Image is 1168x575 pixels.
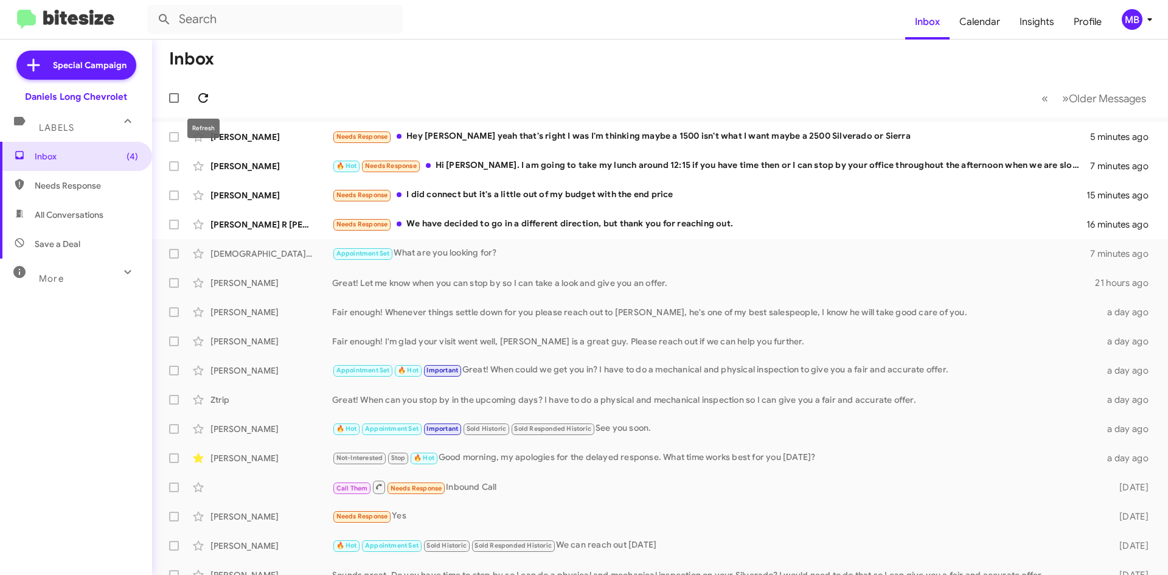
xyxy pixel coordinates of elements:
[332,451,1100,465] div: Good morning, my apologies for the delayed response. What time works best for you [DATE]?
[127,150,138,162] span: (4)
[210,335,332,347] div: [PERSON_NAME]
[1122,9,1142,30] div: MB
[210,394,332,406] div: Ztrip
[1100,364,1158,377] div: a day ago
[336,366,390,374] span: Appointment Set
[426,542,467,549] span: Sold Historic
[210,218,332,231] div: [PERSON_NAME] R [PERSON_NAME]
[332,509,1100,523] div: Yes
[1010,4,1064,40] a: Insights
[336,512,388,520] span: Needs Response
[950,4,1010,40] a: Calendar
[336,133,388,141] span: Needs Response
[147,5,403,34] input: Search
[1100,335,1158,347] div: a day ago
[1090,160,1158,172] div: 7 minutes ago
[35,238,80,250] span: Save a Deal
[210,248,332,260] div: [DEMOGRAPHIC_DATA][PERSON_NAME]
[35,179,138,192] span: Needs Response
[1111,9,1155,30] button: MB
[1034,86,1055,111] button: Previous
[905,4,950,40] a: Inbox
[1100,511,1158,523] div: [DATE]
[1035,86,1153,111] nav: Page navigation example
[332,363,1100,377] div: Great! When could we get you in? I have to do a mechanical and physical inspection to give you a ...
[467,425,507,433] span: Sold Historic
[210,364,332,377] div: [PERSON_NAME]
[332,538,1100,552] div: We can reach out [DATE]
[1062,91,1069,106] span: »
[332,306,1100,318] div: Fair enough! Whenever things settle down for you please reach out to [PERSON_NAME], he's one of m...
[365,542,419,549] span: Appointment Set
[210,511,332,523] div: [PERSON_NAME]
[39,122,74,133] span: Labels
[210,189,332,201] div: [PERSON_NAME]
[336,249,390,257] span: Appointment Set
[16,51,136,80] a: Special Campaign
[35,150,138,162] span: Inbox
[1086,218,1158,231] div: 16 minutes ago
[336,162,357,170] span: 🔥 Hot
[426,425,458,433] span: Important
[1100,481,1158,493] div: [DATE]
[332,159,1090,173] div: Hi [PERSON_NAME]. I am going to take my lunch around 12:15 if you have time then or I can stop by...
[210,277,332,289] div: [PERSON_NAME]
[1100,306,1158,318] div: a day ago
[1041,91,1048,106] span: «
[332,479,1100,495] div: Inbound Call
[1069,92,1146,105] span: Older Messages
[414,454,434,462] span: 🔥 Hot
[1064,4,1111,40] a: Profile
[398,366,419,374] span: 🔥 Hot
[210,160,332,172] div: [PERSON_NAME]
[53,59,127,71] span: Special Campaign
[336,425,357,433] span: 🔥 Hot
[210,131,332,143] div: [PERSON_NAME]
[1100,394,1158,406] div: a day ago
[1090,131,1158,143] div: 5 minutes ago
[25,91,127,103] div: Daniels Long Chevrolet
[514,425,591,433] span: Sold Responded Historic
[187,119,220,138] div: Refresh
[1100,423,1158,435] div: a day ago
[332,217,1086,231] div: We have decided to go in a different direction, but thank you for reaching out.
[336,542,357,549] span: 🔥 Hot
[39,273,64,284] span: More
[336,454,383,462] span: Not-Interested
[332,188,1086,202] div: I did connect but it's a little out of my budget with the end price
[332,246,1090,260] div: What are you looking for?
[1086,189,1158,201] div: 15 minutes ago
[426,366,458,374] span: Important
[1100,540,1158,552] div: [DATE]
[210,540,332,552] div: [PERSON_NAME]
[210,423,332,435] div: [PERSON_NAME]
[336,484,368,492] span: Call Them
[210,306,332,318] div: [PERSON_NAME]
[365,425,419,433] span: Appointment Set
[1055,86,1153,111] button: Next
[35,209,103,221] span: All Conversations
[336,220,388,228] span: Needs Response
[391,454,406,462] span: Stop
[332,422,1100,436] div: See you soon.
[332,335,1100,347] div: Fair enough! I'm glad your visit went well, [PERSON_NAME] is a great guy. Please reach out if we ...
[336,191,388,199] span: Needs Response
[1100,452,1158,464] div: a day ago
[332,277,1095,289] div: Great! Let me know when you can stop by so I can take a look and give you an offer.
[1090,248,1158,260] div: 7 minutes ago
[365,162,417,170] span: Needs Response
[210,452,332,464] div: [PERSON_NAME]
[169,49,214,69] h1: Inbox
[474,542,552,549] span: Sold Responded Historic
[332,130,1090,144] div: Hey [PERSON_NAME] yeah that's right I was I'm thinking maybe a 1500 isn't what I want maybe a 250...
[332,394,1100,406] div: Great! When can you stop by in the upcoming days? I have to do a physical and mechanical inspecti...
[1095,277,1158,289] div: 21 hours ago
[391,484,442,492] span: Needs Response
